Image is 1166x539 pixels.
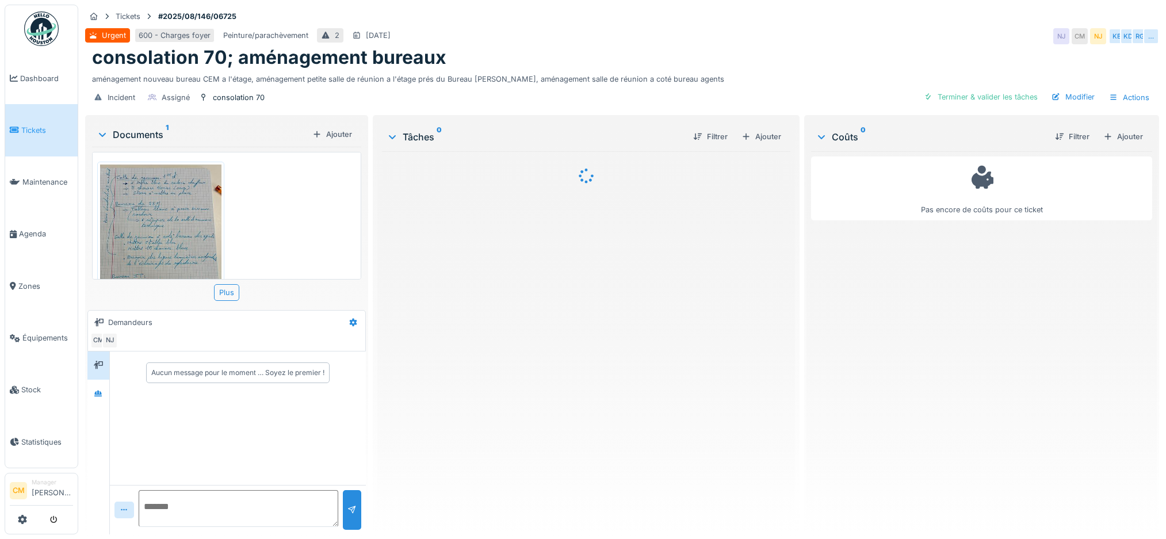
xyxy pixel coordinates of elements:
[1090,28,1106,44] div: NJ
[97,128,308,142] div: Documents
[139,30,211,41] div: 600 - Charges foyer
[437,130,442,144] sup: 0
[100,165,221,326] img: 5ndrnqrlp8vm5sc3fyozdos1fsd6
[20,73,73,84] span: Dashboard
[223,30,308,41] div: Peinture/parachèvement
[10,478,73,506] a: CM Manager[PERSON_NAME]
[154,11,241,22] strong: #2025/08/146/06725
[737,129,786,144] div: Ajouter
[5,416,78,468] a: Statistiques
[92,47,446,68] h1: consolation 70; aménagement bureaux
[1047,89,1099,105] div: Modifier
[1108,28,1125,44] div: KE
[1050,129,1094,144] div: Filtrer
[92,69,1152,85] div: aménagement nouveau bureau CEM a l'étage, aménagement petite salle de réunion a l'étage prés du B...
[108,317,152,328] div: Demandeurs
[24,12,59,46] img: Badge_color-CXgf-gQk.svg
[1131,28,1148,44] div: RG
[116,11,140,22] div: Tickets
[19,228,73,239] span: Agenda
[335,30,339,41] div: 2
[861,130,866,144] sup: 0
[1072,28,1088,44] div: CM
[5,260,78,312] a: Zones
[387,130,684,144] div: Tâches
[21,125,73,136] span: Tickets
[689,129,732,144] div: Filtrer
[90,332,106,349] div: CM
[32,478,73,503] li: [PERSON_NAME]
[166,128,169,142] sup: 1
[21,437,73,448] span: Statistiques
[5,364,78,416] a: Stock
[162,92,190,103] div: Assigné
[5,156,78,208] a: Maintenance
[5,208,78,260] a: Agenda
[819,162,1145,215] div: Pas encore de coûts pour ce ticket
[102,30,126,41] div: Urgent
[5,312,78,364] a: Équipements
[5,104,78,156] a: Tickets
[32,478,73,487] div: Manager
[919,89,1042,105] div: Terminer & valider les tâches
[108,92,135,103] div: Incident
[5,52,78,104] a: Dashboard
[21,384,73,395] span: Stock
[308,127,357,142] div: Ajouter
[816,130,1046,144] div: Coûts
[213,92,265,103] div: consolation 70
[1143,28,1159,44] div: …
[1120,28,1136,44] div: KD
[214,284,239,301] div: Plus
[10,482,27,499] li: CM
[102,332,118,349] div: NJ
[1099,129,1148,144] div: Ajouter
[366,30,391,41] div: [DATE]
[22,332,73,343] span: Équipements
[151,368,324,378] div: Aucun message pour le moment … Soyez le premier !
[22,177,73,188] span: Maintenance
[18,281,73,292] span: Zones
[1104,89,1154,106] div: Actions
[1053,28,1069,44] div: NJ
